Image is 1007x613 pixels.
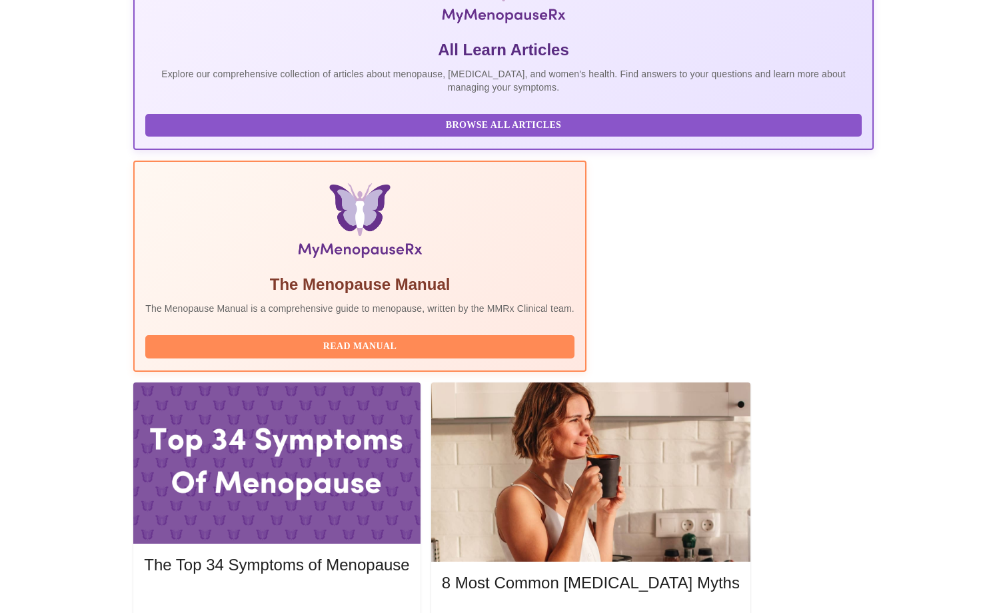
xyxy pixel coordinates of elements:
[157,591,396,608] span: Read More
[145,67,862,94] p: Explore our comprehensive collection of articles about menopause, [MEDICAL_DATA], and women's hea...
[145,302,574,315] p: The Menopause Manual is a comprehensive guide to menopause, written by the MMRx Clinical team.
[442,572,740,594] h5: 8 Most Common [MEDICAL_DATA] Myths
[159,117,848,134] span: Browse All Articles
[145,340,578,351] a: Read Manual
[145,274,574,295] h5: The Menopause Manual
[145,119,865,130] a: Browse All Articles
[159,338,561,355] span: Read Manual
[144,592,413,604] a: Read More
[145,114,862,137] button: Browse All Articles
[144,588,409,611] button: Read More
[213,183,506,263] img: Menopause Manual
[145,39,862,61] h5: All Learn Articles
[144,554,409,576] h5: The Top 34 Symptoms of Menopause
[145,335,574,358] button: Read Manual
